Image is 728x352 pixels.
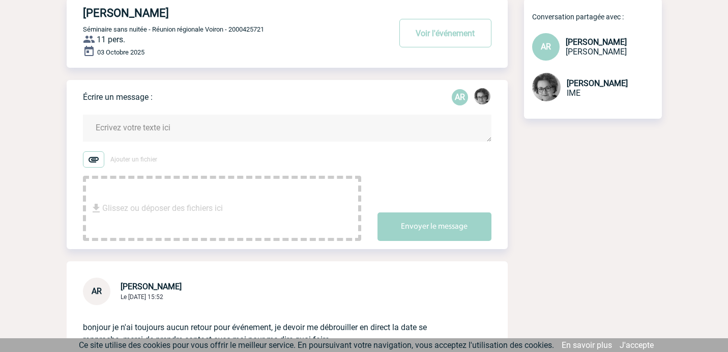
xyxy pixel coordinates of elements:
[121,293,163,301] span: Le [DATE] 15:52
[532,13,662,21] p: Conversation partagée avec :
[399,19,491,47] button: Voir l'événement
[102,183,223,234] span: Glissez ou déposer des fichiers ici
[474,88,490,106] div: Anne-Françoise BONHOMME
[452,89,468,105] div: Adrien RUIZ
[110,156,157,163] span: Ajouter un fichier
[452,89,468,105] p: AR
[562,340,612,350] a: En savoir plus
[121,282,182,291] span: [PERSON_NAME]
[83,25,264,33] span: Séminaire sans nuitée - Réunion régionale Voiron - 2000425721
[79,340,554,350] span: Ce site utilise des cookies pour vous offrir le meilleur service. En poursuivant votre navigation...
[532,73,561,101] img: 101028-0.jpg
[97,48,144,56] span: 03 Octobre 2025
[90,202,102,214] img: file_download.svg
[567,78,628,88] span: [PERSON_NAME]
[567,88,580,98] span: IME
[83,92,153,102] p: Écrire un message :
[83,7,360,19] h4: [PERSON_NAME]
[541,42,551,51] span: AR
[92,286,102,296] span: AR
[97,35,125,44] span: 11 pers.
[377,212,491,241] button: Envoyer le message
[620,340,654,350] a: J'accepte
[474,88,490,104] img: 101028-0.jpg
[566,47,627,57] span: [PERSON_NAME]
[566,37,627,47] span: [PERSON_NAME]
